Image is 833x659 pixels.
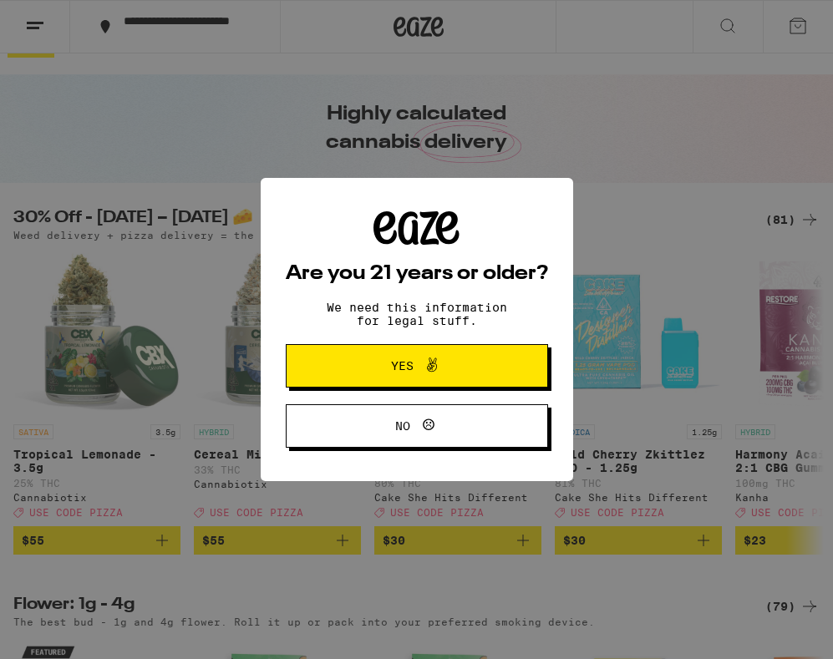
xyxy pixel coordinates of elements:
h2: Are you 21 years or older? [286,264,548,284]
p: We need this information for legal stuff. [312,301,521,327]
span: No [395,420,410,432]
span: Yes [391,360,414,372]
button: No [286,404,548,448]
button: Yes [286,344,548,388]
